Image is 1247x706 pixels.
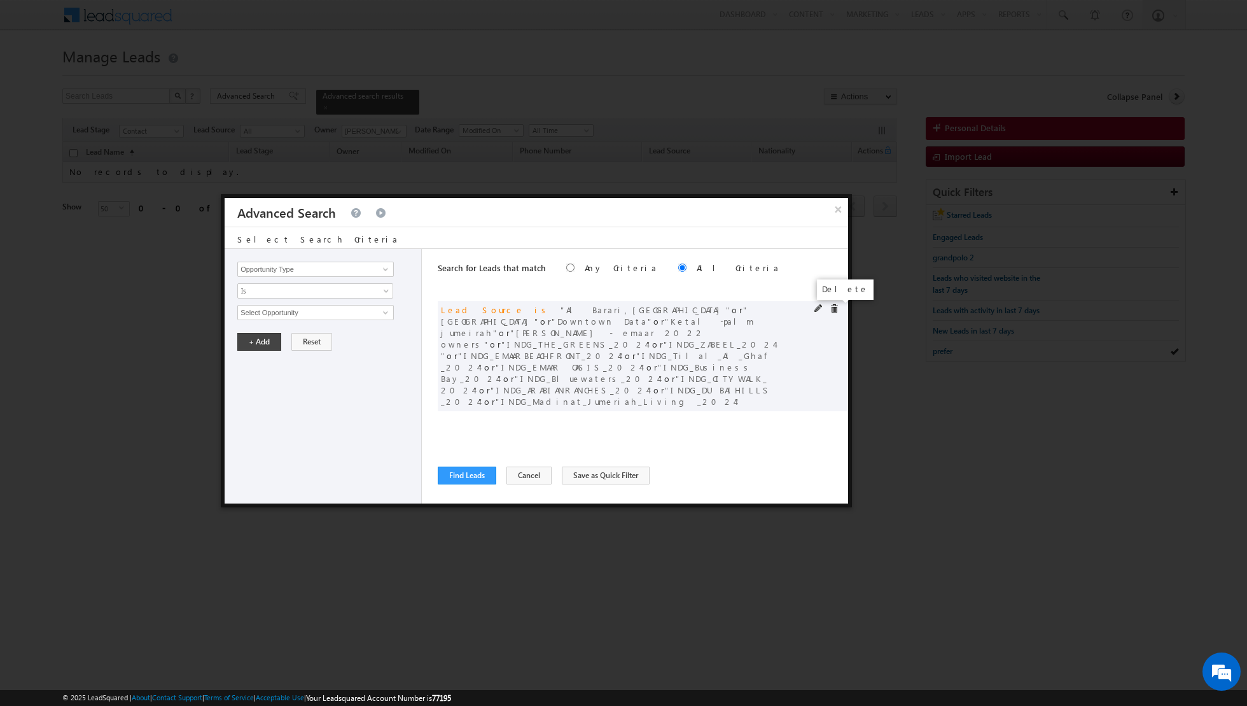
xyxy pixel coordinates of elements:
[238,285,376,297] span: Is
[552,316,653,327] span: Downtown Data
[186,392,231,409] em: Submit
[506,467,552,484] button: Cancel
[237,305,394,320] input: Type to Search
[22,67,53,83] img: d_60004797649_company_0_60004797649
[501,339,652,349] span: INDG_THE_GREENS_2024
[561,304,732,315] span: Al Barari,[GEOGRAPHIC_DATA]
[441,304,749,327] span: [GEOGRAPHIC_DATA]
[256,693,304,702] a: Acceptable Use
[458,350,625,361] span: INDG_EMAARBEACHFRONT_2024
[697,262,780,273] label: All Criteria
[376,306,392,319] a: Show All Items
[17,118,232,382] textarea: Type your message and click 'Submit'
[152,693,202,702] a: Contact Support
[438,262,546,273] span: Search for Leads that match
[204,693,254,702] a: Terms of Service
[562,467,650,484] button: Save as Quick Filter
[441,304,524,315] span: Lead Source
[515,373,664,384] span: INDG_Bluewaters_2024
[237,333,281,351] button: + Add
[237,198,336,227] h3: Advanced Search
[376,263,392,276] a: Show All Items
[441,385,772,407] span: INDG_DUBAIHILLS_2024
[237,234,399,244] span: Select Search Criteria
[817,279,874,300] div: Delete
[496,362,646,372] span: INDG_EMAAR OASIS_2024
[496,396,741,407] span: INDG_Madinat_Jumeriah_Living _2024
[828,198,849,220] button: ×
[441,316,754,338] span: Ketal -palm jumeirah
[441,362,753,384] span: INDG_Business Bay_2024
[585,262,658,273] label: Any Criteria
[237,262,394,277] input: Type to Search
[441,373,768,395] span: INDG_CITYWALK_2024
[132,693,150,702] a: About
[441,304,774,407] span: or or or or or or or or or or or or or or or
[438,467,496,484] button: Find Leads
[441,350,774,372] span: INDG_Tilal_Al_Ghaf_2024
[491,385,653,395] span: INDG_ARABIANRANCHES_2024
[432,693,451,703] span: 77195
[66,67,214,83] div: Leave a message
[534,304,550,315] span: is
[237,283,393,299] a: Is
[306,693,451,703] span: Your Leadsquared Account Number is
[209,6,239,37] div: Minimize live chat window
[441,327,705,349] span: [PERSON_NAME] - emaar 2022 owners
[441,339,774,361] span: INDG_ZABEEL_2024
[62,692,451,704] span: © 2025 LeadSquared | | | | |
[291,333,332,351] button: Reset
